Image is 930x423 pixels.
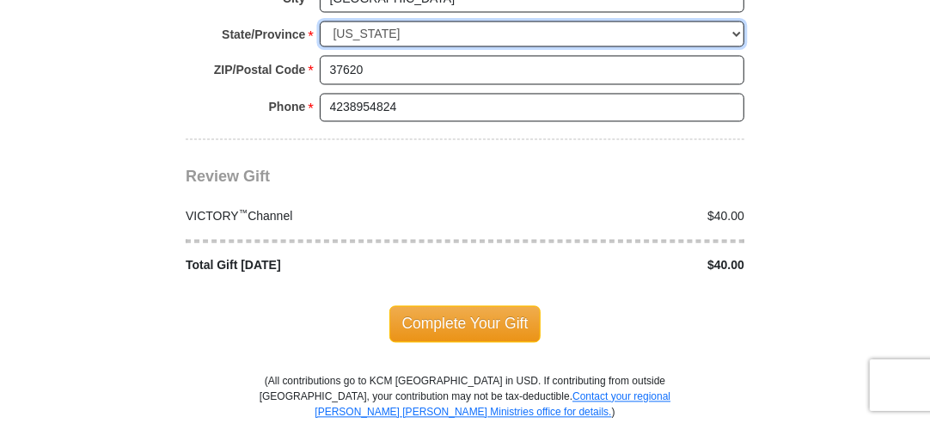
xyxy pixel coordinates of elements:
[239,208,248,218] sup: ™
[186,169,270,186] span: Review Gift
[214,58,306,83] strong: ZIP/Postal Code
[465,257,754,275] div: $40.00
[465,208,754,226] div: $40.00
[269,95,306,120] strong: Phone
[177,208,466,226] div: VICTORY Channel
[315,391,670,419] a: Contact your regional [PERSON_NAME] [PERSON_NAME] Ministries office for details.
[222,23,305,47] strong: State/Province
[389,306,541,342] span: Complete Your Gift
[177,257,466,275] div: Total Gift [DATE]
